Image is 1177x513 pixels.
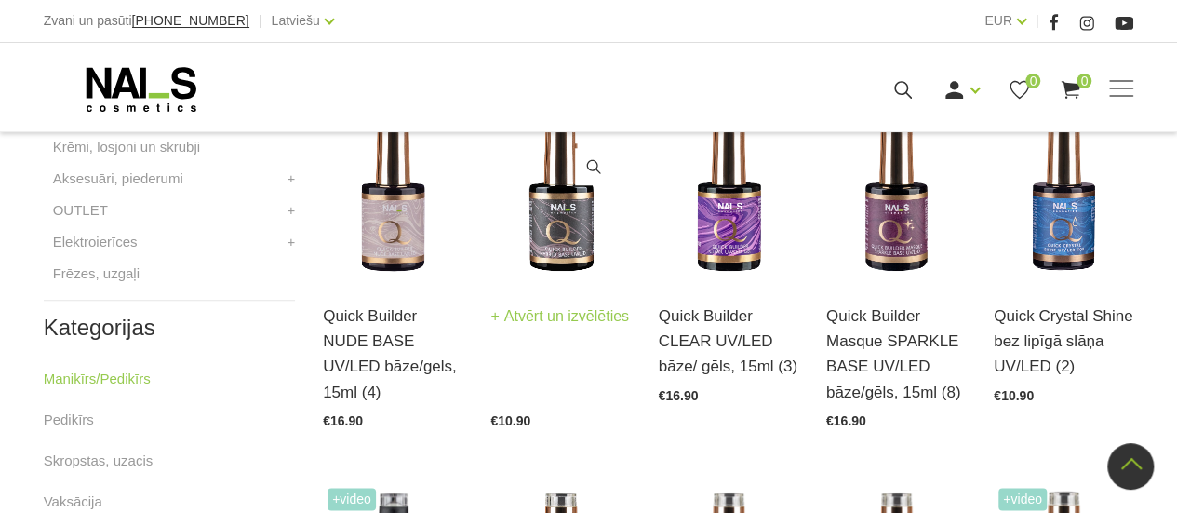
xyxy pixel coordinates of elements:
a: + [287,199,295,222]
a: Vaksācija [44,491,102,513]
a: Latviešu [272,9,320,32]
a: Pedikīrs [44,409,94,431]
img: Quick Builder Clear – caurspīdīga bāze/gēls. Šī bāze/gēls ir unikāls produkts ar daudz izmantošan... [659,88,798,280]
span: +Video [328,488,376,510]
a: Krēmi, losjoni un skrubji [53,136,200,158]
span: €10.90 [490,413,530,428]
a: Atvērt un izvēlēties [490,304,629,330]
a: Manikīrs/Pedikīrs [44,368,151,390]
a: 0 [1008,78,1031,101]
span: | [1036,9,1039,33]
a: + [287,231,295,253]
span: €10.90 [994,388,1034,403]
a: + [287,168,295,190]
h2: Kategorijas [44,316,295,340]
span: +Video [998,488,1047,510]
a: Frēzes, uzgaļi [53,263,140,285]
span: €16.90 [323,413,363,428]
img: Klientu iemīļotajai Rubber bāzei esam mainījuši nosaukumu uz Quick Builder Clear HYBRID Base UV/L... [490,88,630,280]
div: Zvani un pasūti [44,9,249,33]
span: 0 [1077,74,1091,88]
img: Lieliskas noturības kamuflējošā bāze/gels, kas ir saudzīga pret dabīgo nagu un nebojā naga plātni... [323,88,462,280]
span: 0 [1025,74,1040,88]
img: Virsējais pārklājums bez lipīgā slāņa un UV zilā pārklājuma. Nodrošina izcilu spīdumu manikīram l... [994,88,1133,280]
a: Quick Builder NUDE BASE UV/LED bāze/gels, 15ml (4) [323,304,462,405]
a: 0 [1059,78,1082,101]
a: OUTLET [53,199,108,222]
a: Elektroierīces [53,231,138,253]
a: Aksesuāri, piederumi [53,168,183,190]
span: €16.90 [826,413,866,428]
a: Skropstas, uzacis [44,450,154,472]
a: Quick Builder Masque SPARKLE BASE UV/LED bāze/gēls, 15ml (8) [826,304,966,405]
a: EUR [984,9,1012,32]
span: €16.90 [659,388,699,403]
span: | [259,9,262,33]
a: Quick Builder CLEAR UV/LED bāze/ gēls, 15ml (3) [659,304,798,380]
a: [PHONE_NUMBER] [132,14,249,28]
a: Quick Crystal Shine bez lipīgā slāņa UV/LED (2) [994,304,1133,380]
span: [PHONE_NUMBER] [132,13,249,28]
img: Maskējoša, viegli mirdzoša bāze/gels. Unikāls produkts ar daudz izmantošanas iespējām: •Bāze gell... [826,88,966,280]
